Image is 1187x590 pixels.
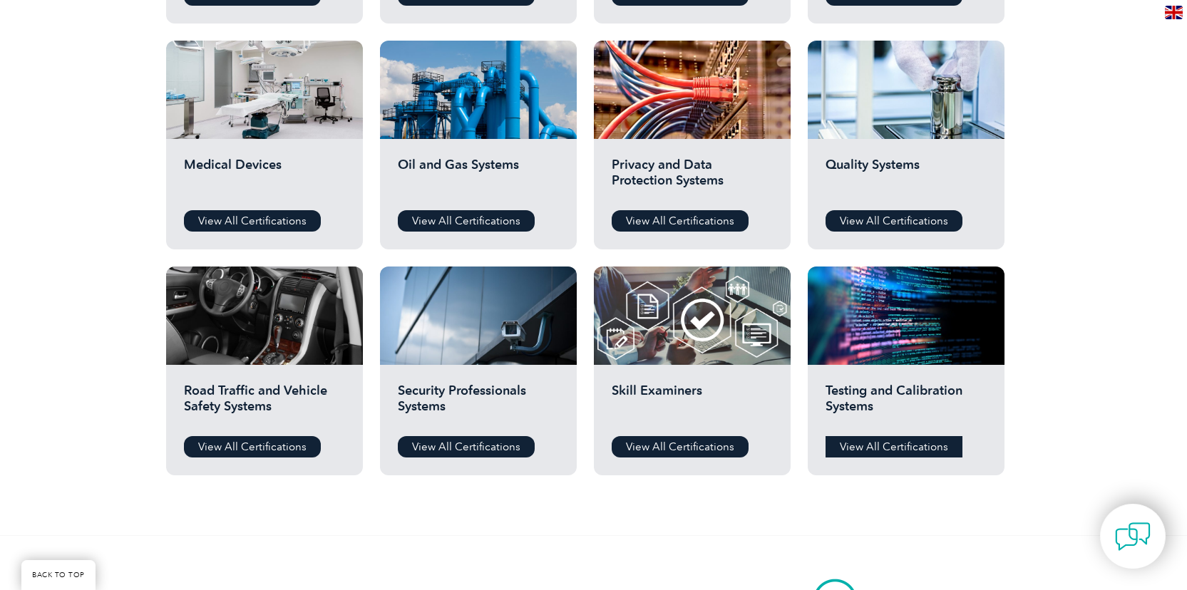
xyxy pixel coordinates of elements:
[1115,519,1151,554] img: contact-chat.png
[184,436,321,457] a: View All Certifications
[826,436,962,457] a: View All Certifications
[398,383,559,425] h2: Security Professionals Systems
[184,383,345,425] h2: Road Traffic and Vehicle Safety Systems
[21,560,96,590] a: BACK TO TOP
[184,157,345,200] h2: Medical Devices
[1165,6,1183,19] img: en
[826,210,962,232] a: View All Certifications
[398,436,535,457] a: View All Certifications
[612,210,749,232] a: View All Certifications
[612,157,773,200] h2: Privacy and Data Protection Systems
[612,436,749,457] a: View All Certifications
[398,157,559,200] h2: Oil and Gas Systems
[826,383,987,425] h2: Testing and Calibration Systems
[826,157,987,200] h2: Quality Systems
[398,210,535,232] a: View All Certifications
[184,210,321,232] a: View All Certifications
[612,383,773,425] h2: Skill Examiners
